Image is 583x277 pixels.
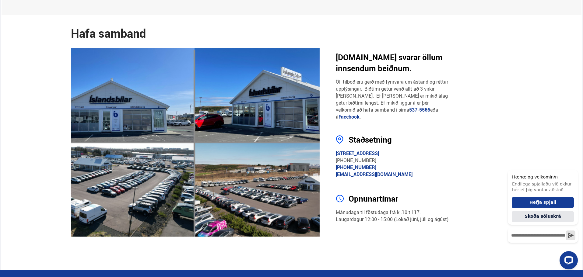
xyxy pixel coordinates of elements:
[339,113,360,120] a: Facebook
[336,52,449,74] h4: [DOMAIN_NAME] svarar öllum innsendum beiðnum.
[71,29,320,38] h3: Hafa samband
[409,106,430,113] a: 537-5566
[336,164,376,171] a: [PHONE_NUMBER]
[336,171,413,178] a: [EMAIL_ADDRESS][DOMAIN_NAME]
[349,134,449,145] h4: Staðsetning
[336,157,376,164] a: [PHONE_NUMBER]
[503,159,580,274] iframe: LiveChat chat widget
[336,150,379,157] a: [STREET_ADDRESS]
[71,48,320,237] img: VcW7KN8fN0rNTK8G.png
[349,193,449,204] h4: Opnunartímar
[336,78,449,120] p: Öll tilboð eru gerð með fyrirvara um ástand og réttar upplýsingar. Biðtími getur verið allt að 3 ...
[336,209,449,223] p: Mánudaga til föstudaga frá kl.10 til 17. Laugardagur 12:00 - 15:00 (Lokað júní, júli og ágúst)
